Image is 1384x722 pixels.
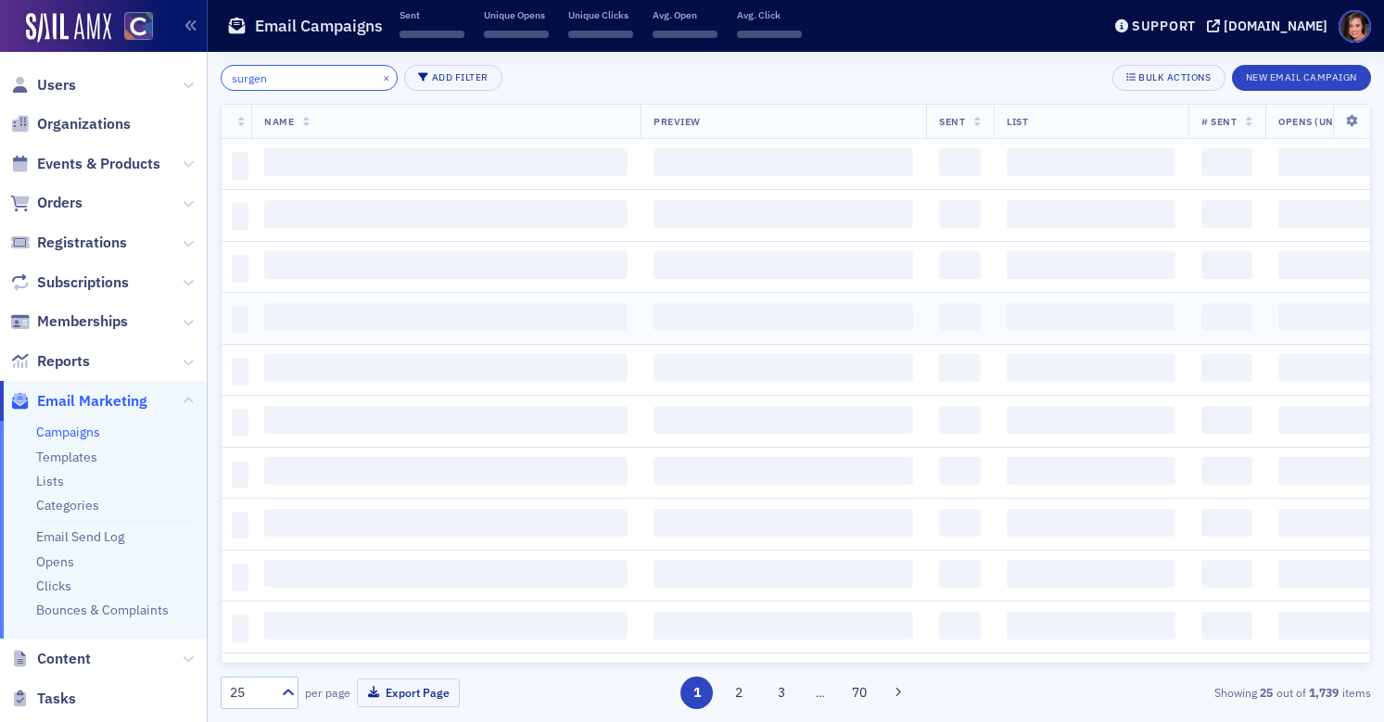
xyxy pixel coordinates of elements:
[378,69,395,85] button: ×
[10,272,129,293] a: Subscriptions
[264,115,294,128] span: Name
[37,391,147,412] span: Email Marketing
[1232,68,1371,84] a: New Email Campaign
[1339,10,1371,43] span: Profile
[1201,457,1252,485] span: ‌
[305,684,350,701] label: per page
[10,233,127,253] a: Registrations
[1278,148,1378,176] span: ‌
[124,12,153,41] img: SailAMX
[10,75,76,95] a: Users
[26,13,111,43] img: SailAMX
[939,406,981,434] span: ‌
[939,612,981,640] span: ‌
[1201,200,1252,228] span: ‌
[232,409,248,437] span: ‌
[1278,303,1378,331] span: ‌
[939,354,981,382] span: ‌
[264,200,628,228] span: ‌
[37,272,129,293] span: Subscriptions
[1007,509,1175,537] span: ‌
[1278,200,1378,228] span: ‌
[264,509,628,537] span: ‌
[10,689,76,709] a: Tasks
[1007,148,1175,176] span: ‌
[654,560,913,588] span: ‌
[10,311,128,332] a: Memberships
[1278,457,1378,485] span: ‌
[1224,18,1327,34] div: [DOMAIN_NAME]
[1007,251,1175,279] span: ‌
[10,391,147,412] a: Email Marketing
[232,358,248,386] span: ‌
[939,115,965,128] span: Sent
[1112,65,1225,91] button: Bulk Actions
[10,649,91,669] a: Content
[1278,406,1378,434] span: ‌
[10,154,160,174] a: Events & Products
[357,678,460,707] button: Export Page
[232,564,248,591] span: ‌
[36,528,124,545] a: Email Send Log
[737,31,802,38] span: ‌
[1278,509,1378,537] span: ‌
[1007,560,1175,588] span: ‌
[939,509,981,537] span: ‌
[111,12,153,44] a: View Homepage
[1201,354,1252,382] span: ‌
[1257,684,1276,701] strong: 25
[37,114,131,134] span: Organizations
[1207,19,1334,32] button: [DOMAIN_NAME]
[1201,115,1237,128] span: # Sent
[37,311,128,332] span: Memberships
[264,354,628,382] span: ‌
[37,193,83,213] span: Orders
[1007,354,1175,382] span: ‌
[232,152,248,180] span: ‌
[1201,612,1252,640] span: ‌
[939,303,981,331] span: ‌
[939,148,981,176] span: ‌
[37,649,91,669] span: Content
[680,677,713,709] button: 1
[939,560,981,588] span: ‌
[484,8,549,21] p: Unique Opens
[843,677,875,709] button: 70
[37,233,127,253] span: Registrations
[654,612,913,640] span: ‌
[36,449,97,465] a: Templates
[807,684,833,701] span: …
[723,677,755,709] button: 2
[232,614,248,642] span: ‌
[1232,65,1371,91] button: New Email Campaign
[1201,406,1252,434] span: ‌
[36,553,74,570] a: Opens
[1278,115,1362,128] span: Opens (Unique)
[264,560,628,588] span: ‌
[653,8,717,21] p: Avg. Open
[1278,354,1378,382] span: ‌
[10,193,83,213] a: Orders
[1007,303,1175,331] span: ‌
[1201,148,1252,176] span: ‌
[37,154,160,174] span: Events & Products
[221,65,398,91] input: Search…
[654,303,913,331] span: ‌
[264,303,628,331] span: ‌
[484,31,549,38] span: ‌
[264,406,628,434] span: ‌
[1201,303,1252,331] span: ‌
[654,148,913,176] span: ‌
[1007,457,1175,485] span: ‌
[568,8,633,21] p: Unique Clicks
[36,577,71,594] a: Clicks
[1138,72,1211,82] div: Bulk Actions
[1278,251,1378,279] span: ‌
[37,689,76,709] span: Tasks
[654,509,913,537] span: ‌
[264,251,628,279] span: ‌
[400,31,464,38] span: ‌
[1278,560,1378,588] span: ‌
[36,424,100,440] a: Campaigns
[400,8,464,21] p: Sent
